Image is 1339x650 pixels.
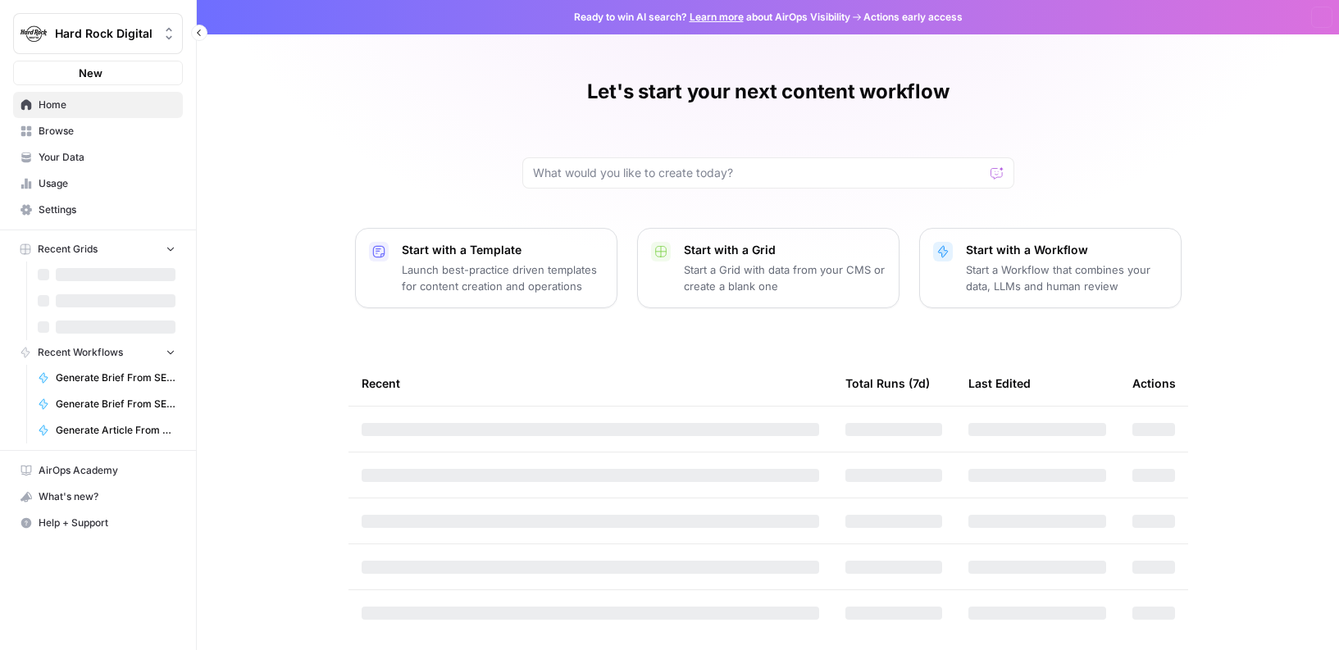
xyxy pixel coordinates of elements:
span: Ready to win AI search? about AirOps Visibility [574,10,850,25]
p: Start with a Grid [684,242,886,258]
div: Actions [1132,361,1176,406]
span: New [79,65,102,81]
button: Start with a GridStart a Grid with data from your CMS or create a blank one [637,228,899,308]
span: Generate Brief From SERP 2 [56,397,175,411]
button: What's new? [13,484,183,510]
p: Start a Workflow that combines your data, LLMs and human review [966,261,1168,294]
a: AirOps Academy [13,457,183,484]
div: Recent [362,361,819,406]
a: Your Data [13,144,183,170]
div: What's new? [14,484,182,509]
a: Generate Brief From SERP 2 [30,391,183,417]
button: New [13,61,183,85]
a: Settings [13,197,183,223]
span: Generate Brief From SERP [56,370,175,385]
span: Help + Support [39,516,175,530]
p: Launch best-practice driven templates for content creation and operations [402,261,603,294]
a: Generate Brief From SERP [30,365,183,391]
input: What would you like to create today? [533,165,984,181]
div: Last Edited [968,361,1031,406]
img: Hard Rock Digital Logo [19,19,48,48]
span: Home [39,98,175,112]
span: Hard Rock Digital [55,25,154,42]
button: Help + Support [13,510,183,536]
button: Recent Workflows [13,340,183,365]
span: Browse [39,124,175,139]
a: Learn more [690,11,744,23]
span: Recent Workflows [38,345,123,360]
h1: Let's start your next content workflow [587,79,950,105]
button: Workspace: Hard Rock Digital [13,13,183,54]
span: Actions early access [863,10,963,25]
div: Total Runs (7d) [845,361,930,406]
span: Generate Article From Outline [56,423,175,438]
a: Home [13,92,183,118]
span: AirOps Academy [39,463,175,478]
span: Usage [39,176,175,191]
span: Your Data [39,150,175,165]
a: Browse [13,118,183,144]
p: Start with a Template [402,242,603,258]
p: Start a Grid with data from your CMS or create a blank one [684,261,886,294]
button: Start with a WorkflowStart a Workflow that combines your data, LLMs and human review [919,228,1182,308]
button: Recent Grids [13,237,183,261]
a: Generate Article From Outline [30,417,183,443]
a: Usage [13,170,183,197]
button: Start with a TemplateLaunch best-practice driven templates for content creation and operations [355,228,617,308]
span: Settings [39,202,175,217]
span: Recent Grids [38,242,98,257]
p: Start with a Workflow [966,242,1168,258]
